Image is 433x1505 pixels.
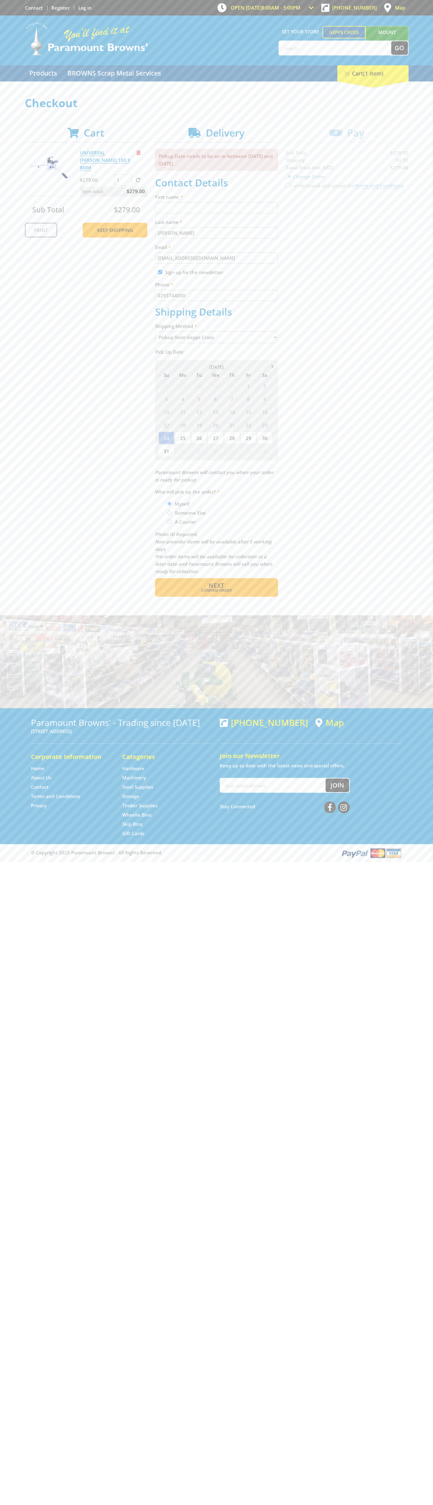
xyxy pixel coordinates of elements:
label: First name [155,193,278,201]
span: 20 [208,419,223,431]
a: Go to the BROWNS Scrap Metal Services page [63,65,166,81]
span: 24 [158,432,174,444]
span: 6 [257,445,273,457]
label: Sign up for the newsletter [165,269,223,275]
label: Pick Up Date [155,348,278,356]
span: Next [209,581,224,590]
a: Print [25,223,57,238]
span: Delivery [206,126,245,139]
span: Sa [257,371,273,379]
a: Go to the Steel Supplies page [122,784,153,790]
span: 22 [240,419,256,431]
span: [DATE] [209,364,224,370]
div: ® Copyright 2025 Paramount Browns'. All Rights Reserved. [25,847,409,859]
img: Paramount Browns' [25,22,149,56]
span: 31 [158,445,174,457]
h5: Corporate Information [31,752,110,761]
span: 17 [158,419,174,431]
span: 27 [158,380,174,392]
span: Confirm order [168,589,265,592]
p: Pickup Date needs to be on or between [DATE] and [DATE] [155,149,278,171]
span: Su [158,371,174,379]
a: Go to the Skip Bins page [122,821,142,827]
span: 23 [257,419,273,431]
a: Go to the Hardware page [122,765,144,772]
span: 3 [208,445,223,457]
a: Keep Shopping [83,223,147,238]
span: 19 [191,419,207,431]
input: Please select who will pick up the order. [167,511,171,515]
input: Please select who will pick up the order. [167,502,171,506]
span: 7 [224,393,240,405]
span: 5 [240,445,256,457]
a: Go to the Privacy page [31,802,47,809]
span: Cart [84,126,104,139]
a: Go to the Machinery page [122,774,146,781]
a: Go to the Products page [25,65,62,81]
span: 4 [175,393,191,405]
select: Please select a shipping method. [155,331,278,343]
label: Shipping Method [155,322,278,330]
p: $279.00 [80,176,113,184]
span: Th [224,371,240,379]
span: 11 [175,406,191,418]
span: Sub Total [32,205,64,215]
span: 18 [175,419,191,431]
label: Last name [155,218,278,226]
input: Please enter your email address. [155,252,278,264]
a: Go to the Terms and Conditions page [31,793,80,800]
span: 8 [240,393,256,405]
label: A Courier [173,517,198,527]
span: 26 [191,432,207,444]
span: 28 [224,432,240,444]
span: (1 item) [363,70,383,77]
label: Someone Else [173,508,208,518]
span: 6 [208,393,223,405]
span: 31 [224,380,240,392]
a: Gepps Cross [323,26,366,38]
p: Keep up to date with the latest news and special offers. [220,762,402,769]
span: 29 [240,432,256,444]
span: 25 [175,432,191,444]
span: $279.00 [114,205,140,215]
span: 21 [224,419,240,431]
h5: Join our Newsletter [220,752,402,760]
span: 27 [208,432,223,444]
label: Myself [173,499,192,509]
span: 4 [224,445,240,457]
div: Stay Connected [220,799,350,814]
input: Please select who will pick up the order. [167,520,171,524]
a: UNIVERSAL [PERSON_NAME] 100 X 8MM [80,150,130,171]
a: Mount [PERSON_NAME] [366,26,409,50]
span: 2 [257,380,273,392]
button: Next Confirm order [155,578,278,597]
span: 16 [257,406,273,418]
span: 15 [240,406,256,418]
span: Set your store [279,26,323,37]
span: 1 [175,445,191,457]
img: UNIVERSAL BENDER 100 X 8MM [31,149,68,186]
span: Tu [191,371,207,379]
a: Go to the Contact page [25,5,43,11]
span: 1 [240,380,256,392]
img: PayPal, Mastercard, Visa accepted [340,847,402,859]
button: Go [391,41,408,55]
a: Go to the Timber Supplies page [122,802,158,809]
span: 2 [191,445,207,457]
h2: Contact Details [155,177,278,189]
span: Mo [175,371,191,379]
div: Cart [337,65,409,81]
span: We [208,371,223,379]
span: Fr [240,371,256,379]
em: Photo ID Required. Non-preorder items will be available after 5 working days Pre-order items will... [155,531,272,574]
span: 3 [158,393,174,405]
span: $279.00 [127,187,145,196]
a: Log in [78,5,92,11]
span: 5 [191,393,207,405]
a: Go to the Home page [31,765,44,772]
input: Please enter your last name. [155,227,278,238]
span: 30 [257,432,273,444]
span: 9 [257,393,273,405]
h5: Categories [122,752,201,761]
a: Go to the Gift Cards page [122,830,144,837]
